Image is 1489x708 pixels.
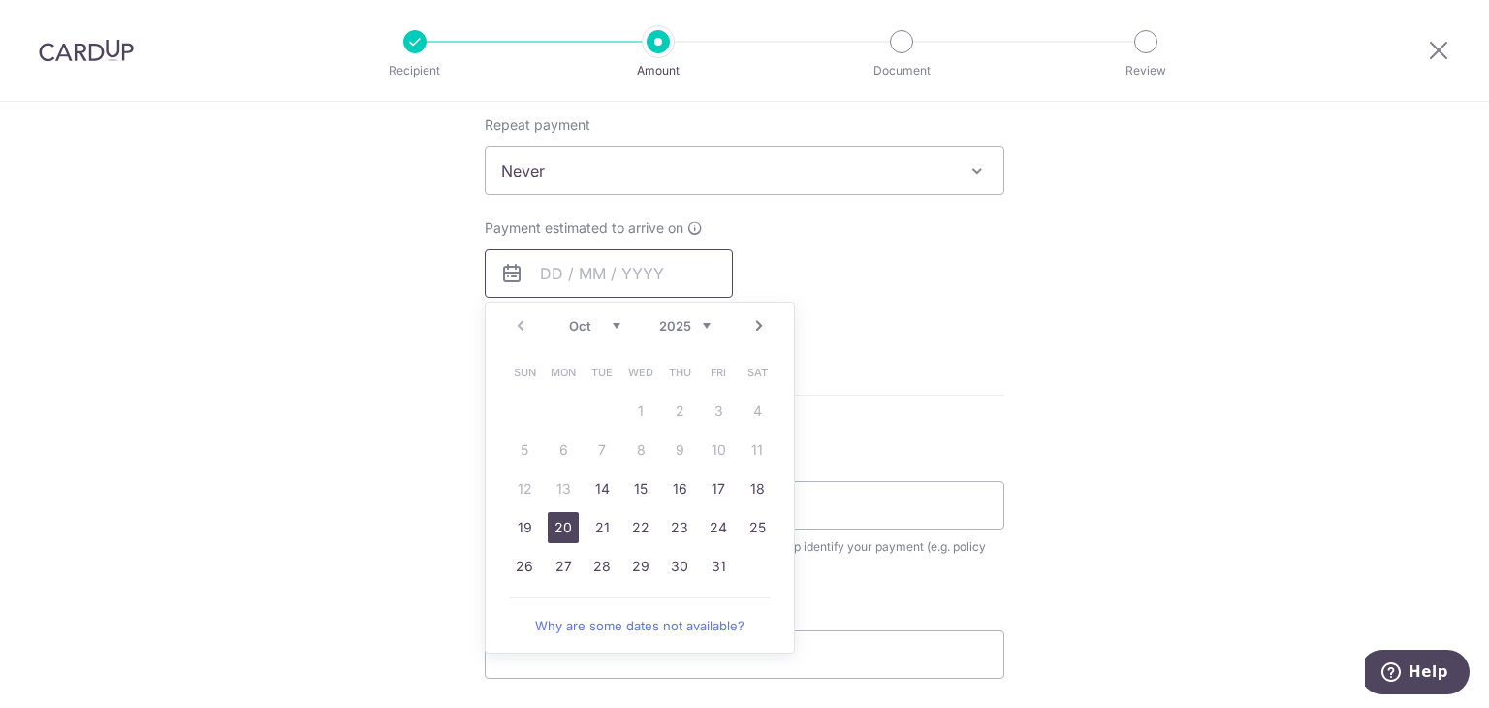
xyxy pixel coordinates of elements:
a: 31 [703,551,734,582]
a: 21 [586,512,618,543]
span: Never [485,146,1004,195]
input: DD / MM / YYYY [485,249,733,298]
span: Thursday [664,357,695,388]
a: 16 [664,473,695,504]
span: Wednesday [625,357,656,388]
span: Never [486,147,1003,194]
p: Recipient [343,61,487,80]
p: Document [830,61,973,80]
a: 23 [664,512,695,543]
a: 17 [703,473,734,504]
a: 24 [703,512,734,543]
p: Amount [586,61,730,80]
a: Next [747,314,771,338]
label: Repeat payment [485,115,590,135]
img: CardUp [39,39,134,62]
a: 27 [548,551,579,582]
a: 20 [548,512,579,543]
a: 19 [509,512,540,543]
span: Sunday [509,357,540,388]
a: Why are some dates not available? [509,606,771,645]
iframe: Opens a widget where you can find more information [1365,650,1470,698]
a: 26 [509,551,540,582]
a: 28 [586,551,618,582]
a: 18 [742,473,773,504]
a: 29 [625,551,656,582]
span: Monday [548,357,579,388]
span: Payment estimated to arrive on [485,218,683,238]
a: 14 [586,473,618,504]
a: 25 [742,512,773,543]
span: Saturday [742,357,773,388]
a: 30 [664,551,695,582]
a: 15 [625,473,656,504]
span: Friday [703,357,734,388]
span: Tuesday [586,357,618,388]
a: 22 [625,512,656,543]
p: Review [1074,61,1218,80]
